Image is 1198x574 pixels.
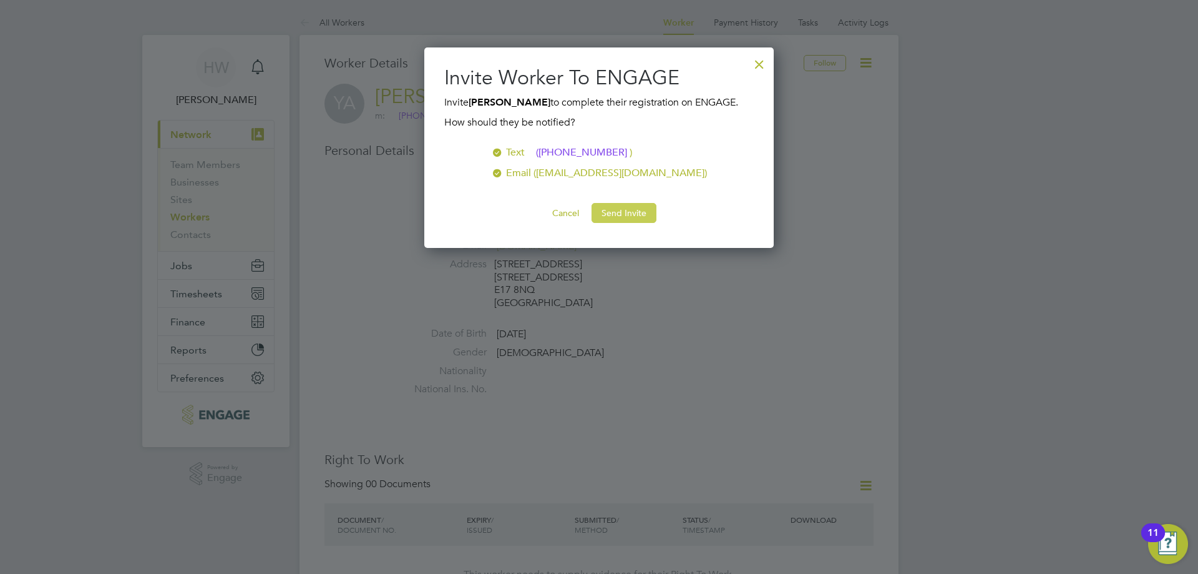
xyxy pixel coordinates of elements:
div: 11 [1147,533,1159,549]
button: Cancel [542,203,589,223]
button: Open Resource Center, 11 new notifications [1148,524,1188,564]
h2: Invite Worker To ENGAGE [444,65,754,91]
div: Invite to complete their registration on ENGAGE. [444,95,754,130]
span: ([PHONE_NUMBER] [525,145,627,161]
div: How should they be notified? [444,110,754,130]
div: Text ) [506,145,632,161]
button: Send Invite [592,203,656,223]
b: [PERSON_NAME] [469,96,550,108]
img: logo.svg [525,146,534,161]
div: Email ([EMAIL_ADDRESS][DOMAIN_NAME]) [506,166,707,181]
